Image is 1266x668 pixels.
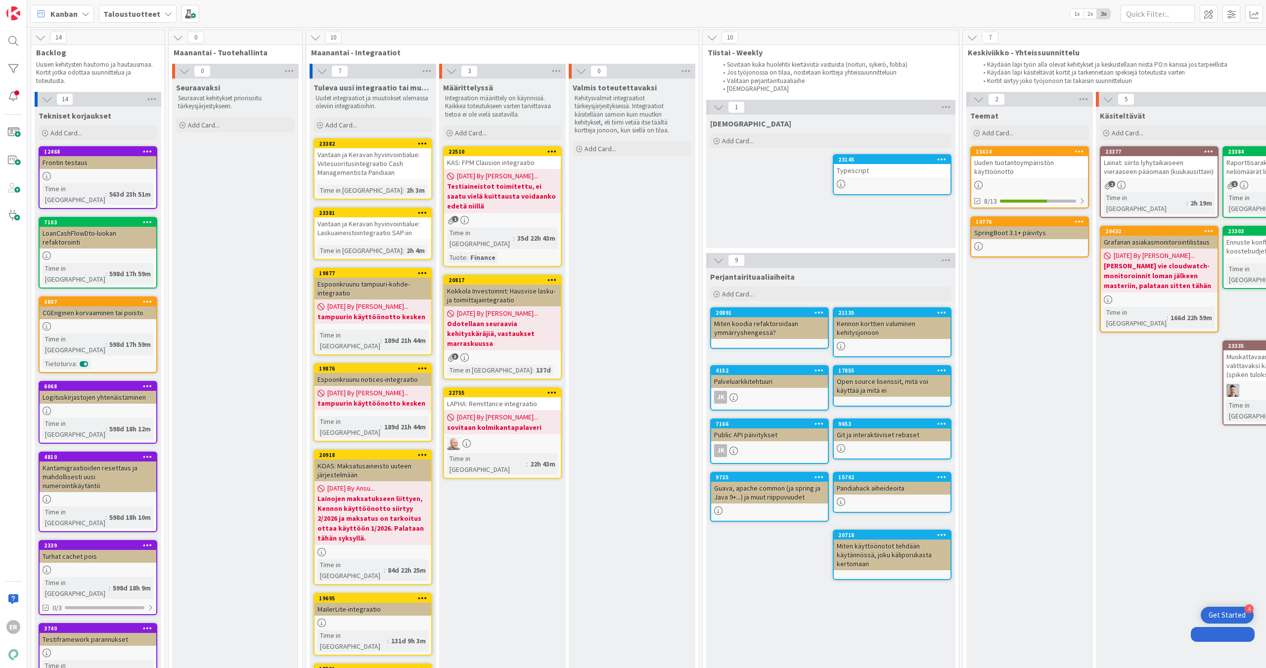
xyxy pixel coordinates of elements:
div: Uuden tuotantoympäristön käyttöönotto [971,156,1088,178]
img: avatar [6,648,20,662]
div: 19877Espoonkruunu tampuuri-kohde-integraatio [315,269,431,299]
div: 9725 [711,473,828,482]
span: 7 [982,32,998,43]
div: 2h 19m [1188,198,1215,209]
div: Public API päivitykset [711,428,828,441]
div: Grafanan asiakasmonitorointilistaus [1101,236,1218,249]
input: Quick Filter... [1121,5,1195,23]
a: 6068Logituskirjastojen yhtenäistäminenTime in [GEOGRAPHIC_DATA]:598d 18h 12m [39,381,157,444]
div: 4810 [40,453,156,461]
div: 10776 [976,218,1088,225]
span: Add Card... [722,290,754,298]
span: : [105,512,107,523]
a: 17855Open source lisenssit, mitä voi käyttää ja mitä ei [833,365,951,407]
div: KAS: FPM Clausion integraatio [444,156,561,169]
div: 9725Guava, apache common (ja spring ja Java 9+...) ja muut riippuvuudet [711,473,828,503]
span: Add Card... [982,128,1014,137]
div: 20891 [716,309,828,316]
div: Time in [GEOGRAPHIC_DATA] [317,416,380,438]
div: 2339 [40,541,156,550]
div: 15702 [834,473,950,482]
a: 23381Vantaan ja Keravan hyvinvointialue: Laskuaineistointegraatio SAP:iinTime in [GEOGRAPHIC_DATA... [314,208,432,260]
div: 20432Grafanan asiakasmonitorointilistaus [1101,227,1218,249]
div: 563d 23h 51m [107,189,153,200]
div: Kantamigraatioiden resettaus ja mahdollisesti uusi numerointikäytäntö [40,461,156,492]
div: CGEnginen korvaaminen tai poisto [40,306,156,319]
div: 22510KAS: FPM Clausion integraatio [444,147,561,169]
span: 3 [452,353,458,360]
div: Time in [GEOGRAPHIC_DATA] [43,577,109,599]
div: 598d 17h 59m [107,268,153,279]
div: 2339Turhat cachet pois [40,541,156,563]
div: 19695 [319,595,431,602]
span: Kanban [50,8,78,20]
div: JK [711,391,828,404]
span: 14 [56,93,73,105]
div: 19877 [315,269,431,278]
span: 1 [1231,181,1238,187]
div: 137d [534,365,553,376]
b: sovitaan kolmikantapalaveri [447,422,558,432]
span: Maanantai - Integraatiot [311,47,686,57]
div: 20817 [444,276,561,285]
a: 20891Miten koodia refaktoroidaan ymmärryshengessä? [710,307,829,349]
span: Tiistai - Weekly [708,47,947,57]
div: Espoonkruunu notices-integraatio [315,373,431,386]
a: 9653Git ja interaktiiviset rebaset [833,418,951,459]
span: Muistilista [710,119,791,128]
a: 20718Miten käyttöönotot tehdään käytännössä, joku käliporukasta kertomaan [833,530,951,580]
div: 20718Miten käyttöönotot tehdään käytännössä, joku käliporukasta kertomaan [834,531,950,570]
div: 6807 [40,297,156,306]
div: JK [714,444,727,457]
span: : [532,365,534,376]
span: : [466,252,468,263]
span: : [76,358,77,369]
div: Tietoturva [43,358,76,369]
div: 20718 [838,532,950,539]
div: Finance [468,252,498,263]
span: 0 [194,65,211,77]
span: 0/3 [52,603,62,613]
div: 17855 [834,366,950,375]
a: 19695MailerLite-integraatioTime in [GEOGRAPHIC_DATA]:131d 9h 3m [314,593,432,656]
div: 598d 18h 12m [107,423,153,434]
div: 7166 [716,420,828,427]
div: 17855 [838,367,950,374]
div: 9653Git ja interaktiiviset rebaset [834,419,950,441]
span: [DATE] By [PERSON_NAME]... [457,308,538,319]
a: 22755LAPHA: Remittance integraatio[DATE] By [PERSON_NAME]...sovitaan kolmikantapalaveriNGTime in ... [443,387,562,479]
div: Git ja interaktiiviset rebaset [834,428,950,441]
div: 20817 [449,277,561,284]
div: Frontin testaus [40,156,156,169]
span: : [513,233,515,244]
a: 15702Pandiahack aiheideoita [833,472,951,513]
span: : [105,423,107,434]
div: Time in [GEOGRAPHIC_DATA] [317,630,387,652]
div: 19695MailerLite-integraatio [315,594,431,616]
div: 22755 [449,389,561,396]
div: 3740Testiframework parannukset [40,624,156,646]
a: 15614Uuden tuotantoympäristön käyttöönotto8/13 [970,146,1089,209]
span: 10 [722,32,738,43]
div: 20817Kokkola Investoinnit: Hausvise lasku- ja toimittajaintegraatio [444,276,561,306]
div: MailerLite-integraatio [315,603,431,616]
a: 12468Frontin testausTime in [GEOGRAPHIC_DATA]:563d 23h 51m [39,146,157,209]
div: Time in [GEOGRAPHIC_DATA] [317,559,384,581]
span: Valmis toteutettavaksi [573,83,657,92]
span: : [526,459,528,469]
a: 7166Public API päivityksetJK [710,418,829,464]
div: 21135 [834,308,950,317]
span: 7 [331,65,348,77]
div: 23381 [315,209,431,217]
div: 166d 22h 59m [1168,312,1215,323]
span: [DATE] By [PERSON_NAME]... [327,388,408,398]
p: Kehitysvalmiit integraatiot tärkeysjärjestyksessä. Integraatiot käsitellään samoin kuin muutkin k... [575,94,689,134]
span: Add Card... [1112,128,1143,137]
div: Kennon korttien valuminen kehitysjonoon [834,317,950,339]
a: 4810Kantamigraatioiden resettaus ja mahdollisesti uusi numerointikäytäntöTime in [GEOGRAPHIC_DATA... [39,452,157,532]
div: Time in [GEOGRAPHIC_DATA] [43,418,105,440]
span: 14 [50,32,67,43]
div: Palveluarkkitehtuuri [711,375,828,388]
div: 6068Logituskirjastojen yhtenäistäminen [40,382,156,404]
span: [DATE] By [PERSON_NAME]... [457,412,538,422]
